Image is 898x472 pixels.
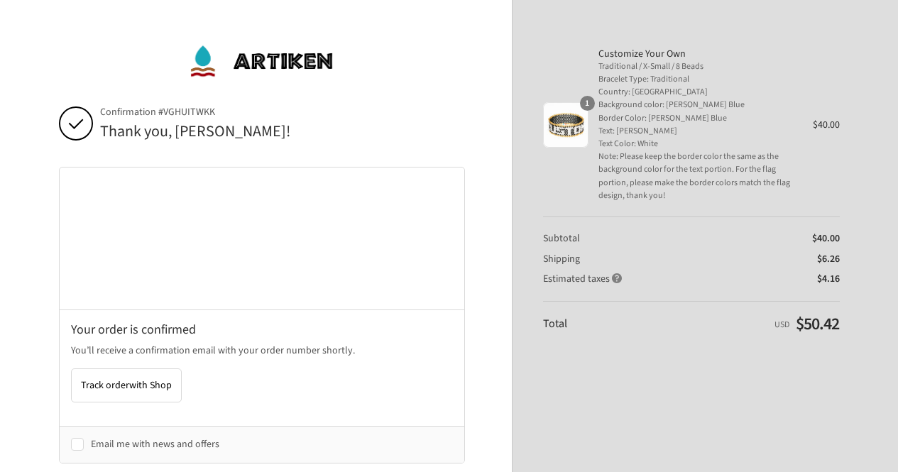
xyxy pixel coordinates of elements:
img: ArtiKen [189,40,334,82]
span: Email me with news and offers [91,437,219,451]
span: $40.00 [813,118,840,132]
h2: Thank you, [PERSON_NAME]! [100,121,465,142]
span: Shipping [543,252,580,266]
div: Google map displaying pin point of shipping address: Palos Heights, Illinois [60,168,464,309]
span: Border Color: [PERSON_NAME] Blue [598,112,793,125]
span: $50.42 [796,312,839,336]
h2: Your order is confirmed [71,322,453,338]
span: 1 [580,96,595,111]
span: USD [774,319,789,331]
span: Confirmation #VGHUITWKK [100,106,465,119]
img: Customize Your Own - Traditional / X-Small / 8 Beads [543,102,588,148]
span: Total [543,316,567,331]
span: $4.16 [817,272,840,286]
iframe: Google map displaying pin point of shipping address: Palos Heights, Illinois [60,168,465,309]
span: Background color: [PERSON_NAME] Blue [598,99,793,111]
span: Note: Please keep the border color the same as the background color for the text portion. For the... [598,150,793,202]
span: $6.26 [817,252,840,266]
span: Track order [81,378,172,393]
p: You’ll receive a confirmation email with your order number shortly. [71,344,453,358]
span: Text: [PERSON_NAME] [598,125,793,138]
span: Traditional / X-Small / 8 Beads [598,60,793,73]
span: Bracelet Type: Traditional [598,73,793,86]
button: Track orderwith Shop [71,368,182,402]
span: Country: [GEOGRAPHIC_DATA] [598,86,793,99]
th: Subtotal [543,232,691,245]
span: $40.00 [812,231,840,246]
span: Customize Your Own [598,48,793,60]
span: with Shop [129,378,172,393]
span: Text Color: White [598,138,793,150]
th: Estimated taxes [543,265,691,286]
